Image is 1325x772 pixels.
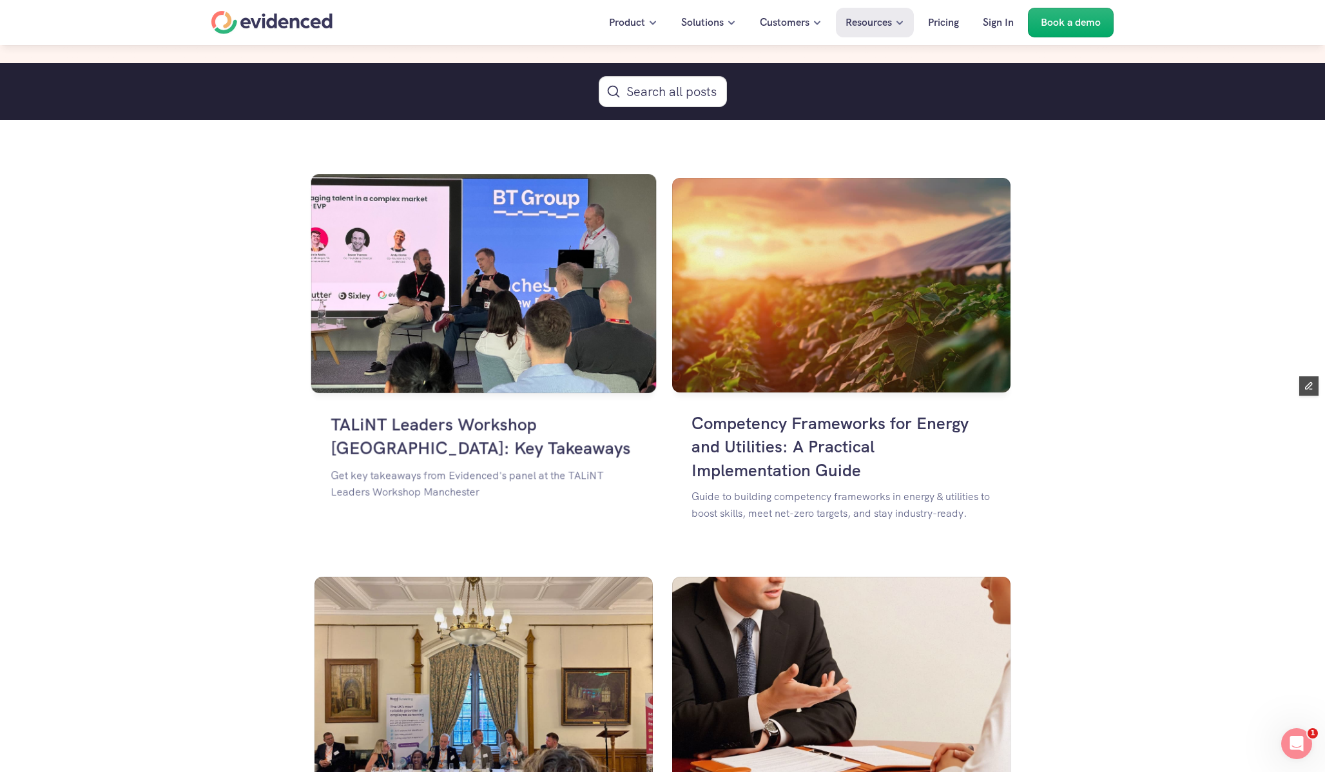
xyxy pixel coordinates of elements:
iframe: Intercom live chat [1281,728,1312,759]
p: Guide to building competency frameworks in energy & utilities to boost skills, meet net-zero targ... [692,488,991,521]
p: Customers [760,14,809,31]
a: TALiNT Leaders Workshop [GEOGRAPHIC_DATA]: Key TakeawaysGet key takeaways from Evidenced's panel ... [311,174,657,561]
p: Resources [846,14,892,31]
h4: Competency Frameworks for Energy and Utilities: A Practical Implementation Guide [692,412,991,482]
p: Get key takeaways from Evidenced's panel at the TALiNT Leaders Workshop Manchester [331,467,636,500]
p: Solutions [681,14,724,31]
p: Sign In [983,14,1014,31]
img: Field with a sunset and solar panels [672,178,1011,392]
a: Book a demo [1028,8,1114,37]
p: Book a demo [1041,14,1101,31]
button: Edit Framer Content [1299,376,1319,396]
a: Home [211,11,333,34]
h4: TALiNT Leaders Workshop [GEOGRAPHIC_DATA]: Key Takeaways [331,412,636,460]
button: Search Icon [599,76,727,107]
p: Product [609,14,645,31]
p: Pricing [928,14,959,31]
img: Panel discussion to a small crowd of people at an office space [311,174,657,393]
a: Pricing [918,8,969,37]
a: Competency Frameworks for Energy and Utilities: A Practical Implementation GuideGuide to building... [672,178,1011,557]
a: Sign In [973,8,1023,37]
span: 1 [1308,728,1318,738]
